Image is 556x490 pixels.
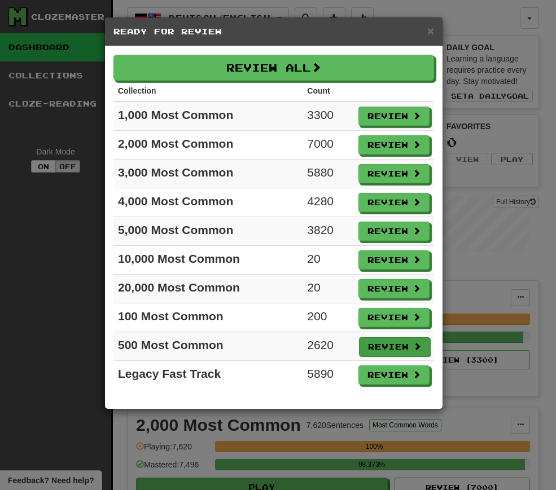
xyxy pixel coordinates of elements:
button: Close [427,25,434,37]
button: Review [358,135,430,154]
td: 3300 [303,101,354,131]
td: 5890 [303,361,354,390]
td: 4,000 Most Common [113,188,303,217]
td: 5880 [303,160,354,188]
button: Review [358,308,430,327]
td: 7000 [303,131,354,160]
button: Review [358,193,430,212]
td: 20 [303,246,354,275]
td: 2,000 Most Common [113,131,303,160]
button: Review [358,365,430,385]
button: Review [358,107,430,126]
td: 20 [303,275,354,303]
button: Review [358,222,430,241]
td: 2620 [303,332,354,361]
td: Legacy Fast Track [113,361,303,390]
td: 5,000 Most Common [113,217,303,246]
button: Review [358,250,430,270]
td: 3820 [303,217,354,246]
button: Review [359,337,430,356]
td: 20,000 Most Common [113,275,303,303]
button: Review All [113,55,434,81]
td: 3,000 Most Common [113,160,303,188]
td: 10,000 Most Common [113,246,303,275]
td: 500 Most Common [113,332,303,361]
button: Review [358,279,430,298]
td: 100 Most Common [113,303,303,332]
td: 1,000 Most Common [113,101,303,131]
th: Count [303,81,354,101]
span: × [427,24,434,37]
td: 200 [303,303,354,332]
h5: Ready for Review [113,26,434,37]
button: Review [358,164,430,183]
td: 4280 [303,188,354,217]
th: Collection [113,81,303,101]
